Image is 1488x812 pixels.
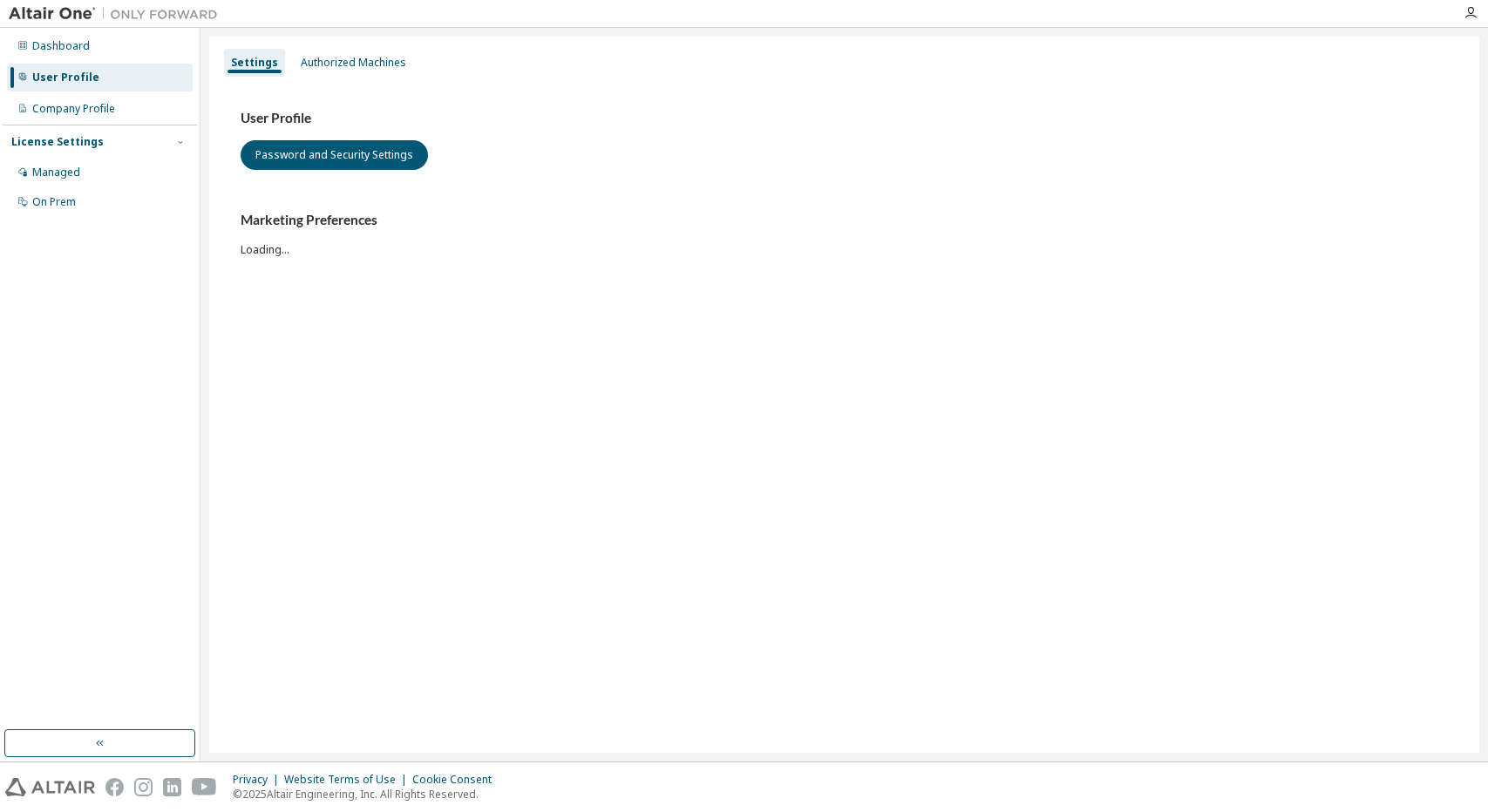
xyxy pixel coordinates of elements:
div: Dashboard [32,39,90,53]
img: instagram.svg [134,778,153,796]
div: Company Profile [32,102,115,116]
h3: User Profile [241,110,1448,127]
img: linkedin.svg [163,778,181,796]
p: © 2025 Altair Engineering, Inc. All Rights Reserved. [233,787,502,802]
div: License Settings [11,135,104,149]
div: User Profile [32,71,99,85]
div: Website Terms of Use [284,773,412,787]
img: altair_logo.svg [5,778,95,796]
div: Authorized Machines [301,56,406,70]
h3: Marketing Preferences [241,212,1448,229]
div: Settings [231,56,278,70]
img: youtube.svg [192,778,217,796]
div: On Prem [32,195,76,209]
img: Altair One [9,5,227,23]
button: Password and Security Settings [241,140,428,170]
div: Privacy [233,773,284,787]
div: Cookie Consent [412,773,502,787]
div: Loading... [241,212,1448,256]
div: Managed [32,166,80,179]
img: facebook.svg [105,778,124,796]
